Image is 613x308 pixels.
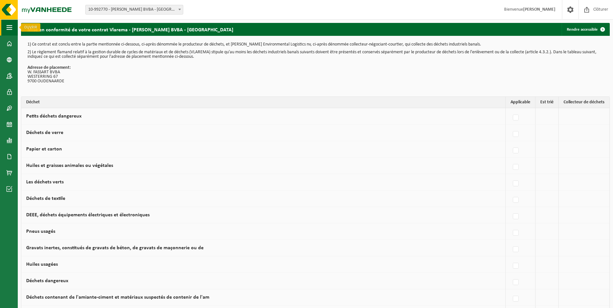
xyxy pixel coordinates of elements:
[26,147,62,152] label: Papier et carton
[26,114,81,119] label: Petits déchets dangereux
[26,262,58,267] label: Huiles usagées
[27,66,603,84] p: W. FASSART BVBA WESTERRING 67 9700 OUDENAARDE
[27,42,603,47] p: 1) Ce contrat est conclu entre la partie mentionnée ci-dessous, ci-après dénommée le producteur d...
[523,7,555,12] strong: [PERSON_NAME]
[559,97,609,108] th: Collecteur de déchets
[27,50,603,59] p: 2) Le règlement flamand relatif à la gestion durable de cycles de matériaux et de déchets (VLAREM...
[506,97,535,108] th: Applicable
[21,23,240,36] h2: Mise en conformité de votre contrat Vlarema - [PERSON_NAME] BVBA - [GEOGRAPHIC_DATA]
[27,65,71,70] strong: Adresse de placement:
[562,23,609,36] a: Rendre accessible
[26,130,63,135] label: Déchets de verre
[86,5,183,14] span: 10-992770 - W. FASSART BVBA - OUDENAARDE
[26,163,113,168] label: Huiles et graisses animales ou végétales
[85,5,183,15] span: 10-992770 - W. FASSART BVBA - OUDENAARDE
[26,229,55,234] label: Pneus usagés
[26,295,209,300] label: Déchets contenant de l'amiante-ciment et matériaux suspectés de contenir de l'am
[26,196,65,201] label: Déchets de textile
[26,212,150,218] label: DEEE, déchets équipements électriques et électroniques
[26,180,64,185] label: Les déchets verts
[535,97,559,108] th: Est trié
[26,278,68,283] label: Déchets dangereux
[21,97,506,108] th: Déchet
[26,245,204,251] label: Gravats inertes, constitués de gravats de béton, de gravats de maçonnerie ou de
